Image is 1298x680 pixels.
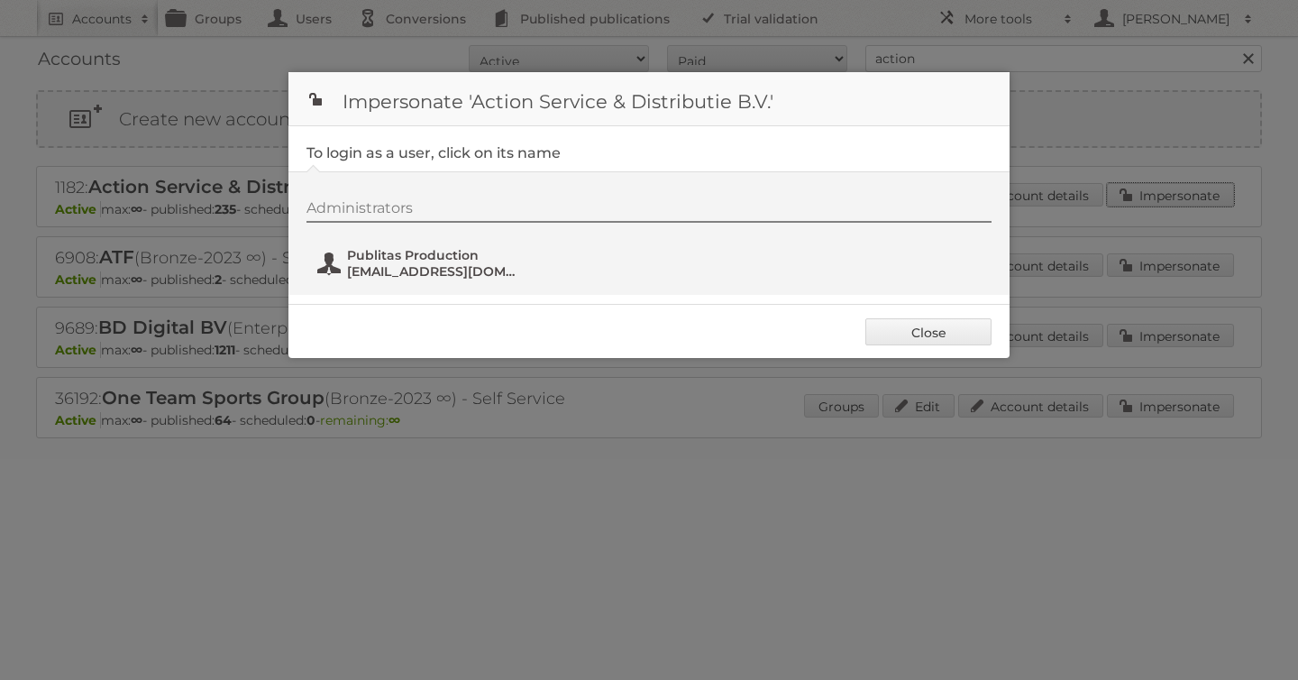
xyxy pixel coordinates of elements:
[306,199,992,223] div: Administrators
[347,263,522,280] span: [EMAIL_ADDRESS][DOMAIN_NAME]
[315,245,527,281] button: Publitas Production [EMAIL_ADDRESS][DOMAIN_NAME]
[865,318,992,345] a: Close
[306,144,561,161] legend: To login as a user, click on its name
[288,72,1010,126] h1: Impersonate 'Action Service & Distributie B.V.'
[347,247,522,263] span: Publitas Production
